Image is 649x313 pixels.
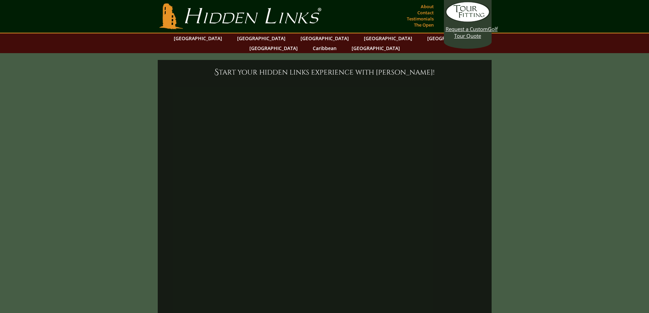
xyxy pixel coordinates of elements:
[419,2,435,11] a: About
[309,43,340,53] a: Caribbean
[348,43,403,53] a: [GEOGRAPHIC_DATA]
[446,2,490,39] a: Request a CustomGolf Tour Quote
[165,82,485,262] iframe: Start your Hidden Links experience with Sir Nick!
[446,26,488,32] span: Request a Custom
[424,33,479,43] a: [GEOGRAPHIC_DATA]
[416,8,435,17] a: Contact
[234,33,289,43] a: [GEOGRAPHIC_DATA]
[360,33,416,43] a: [GEOGRAPHIC_DATA]
[297,33,352,43] a: [GEOGRAPHIC_DATA]
[165,67,485,78] h6: Start your Hidden Links experience with [PERSON_NAME]!
[405,14,435,24] a: Testimonials
[412,20,435,30] a: The Open
[246,43,301,53] a: [GEOGRAPHIC_DATA]
[170,33,226,43] a: [GEOGRAPHIC_DATA]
